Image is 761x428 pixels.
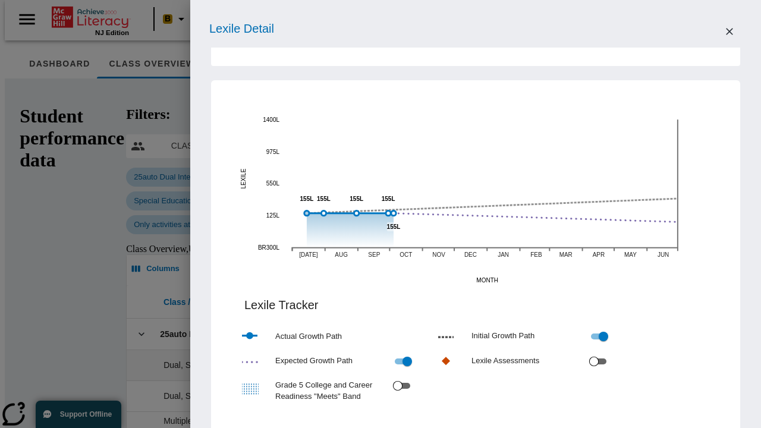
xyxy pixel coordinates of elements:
[321,211,326,216] circle: July 2025, 155L, 0 Activities
[498,252,509,259] text: JAN
[300,196,314,202] tspan: 155L
[476,277,498,284] text: MONTH
[658,252,669,259] text: JUN
[266,181,280,187] text: 550L
[266,149,280,155] text: 975L
[432,252,445,259] text: NOV
[382,196,395,202] tspan: 155L
[317,196,331,202] tspan: 155L
[624,252,637,259] text: MAY
[400,252,412,259] text: OCT
[304,211,309,216] circle: July 2025, Pre-Test Lexile (Reading), 155L
[559,252,573,259] text: MAR
[391,211,396,216] circle: October 2025, 155L, 0 Activities
[530,252,542,259] text: FEB
[350,196,363,202] tspan: 155L
[258,244,280,251] text: BR300L
[240,169,247,189] text: LEXILE
[368,252,380,259] text: SEP
[593,252,605,259] text: APR
[462,355,587,369] p: Lexile Assessments
[266,213,280,219] text: 125L
[464,252,477,259] text: DEC
[266,355,391,369] p: Expected Growth Path
[244,295,721,314] h4: Lexile Tracker
[335,252,348,259] text: AUG
[386,211,391,216] circle: September 2025, 155L, 0 Activities
[462,330,587,344] p: Initial Growth Path
[263,117,279,123] text: 1400L
[266,379,391,402] p: Grade 5 College and Career Readiness "Meets" Band
[299,252,318,259] text: [DATE]
[266,331,394,342] p: Actual Growth Path
[354,211,359,216] circle: August 2025, 155L, 0 Activities
[387,224,401,230] tspan: 155L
